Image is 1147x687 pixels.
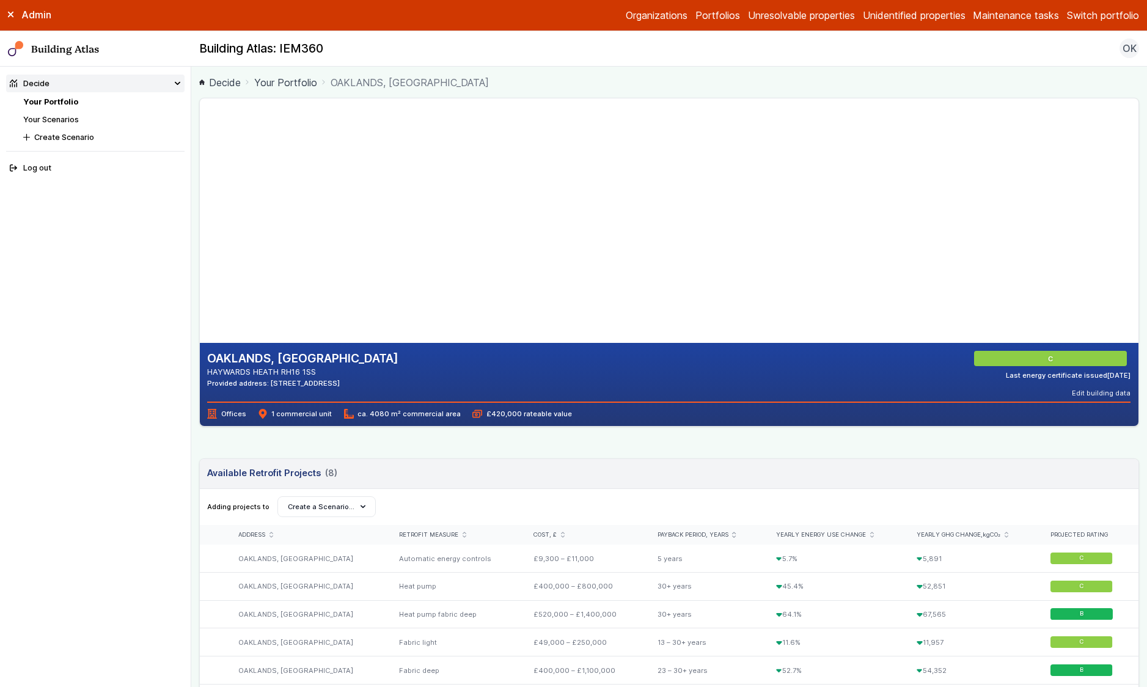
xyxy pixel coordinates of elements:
[522,600,646,628] div: £520,000 – £1,400,000
[399,531,458,539] span: Retrofit measure
[983,531,1000,538] span: kgCO₂
[764,572,905,600] div: 45.4%
[8,41,24,57] img: main-0bbd2752.svg
[748,8,855,23] a: Unresolvable properties
[905,545,1038,572] div: 5,891
[646,572,764,600] div: 30+ years
[905,628,1038,656] div: 11,957
[905,572,1038,600] div: 52,851
[10,78,49,89] div: Decide
[1079,638,1083,646] span: C
[1067,8,1139,23] button: Switch portfolio
[626,8,687,23] a: Organizations
[6,75,185,92] summary: Decide
[973,8,1059,23] a: Maintenance tasks
[331,75,489,90] span: OAKLANDS, [GEOGRAPHIC_DATA]
[387,628,522,656] div: Fabric light
[1050,354,1055,364] span: C
[522,572,646,600] div: £400,000 – £800,000
[1123,41,1137,56] span: OK
[905,600,1038,628] div: 67,565
[764,545,905,572] div: 5.7%
[23,115,79,124] a: Your Scenarios
[658,531,728,539] span: Payback period, years
[1050,531,1127,539] div: Projected rating
[227,572,387,600] div: OAKLANDS, [GEOGRAPHIC_DATA]
[227,600,387,628] div: OAKLANDS, [GEOGRAPHIC_DATA]
[199,75,241,90] a: Decide
[387,600,522,628] div: Heat pump fabric deep
[227,656,387,685] div: OAKLANDS, [GEOGRAPHIC_DATA]
[1072,388,1131,398] button: Edit building data
[227,628,387,656] div: OAKLANDS, [GEOGRAPHIC_DATA]
[764,628,905,656] div: 11.6%
[277,496,376,517] button: Create a Scenario…
[325,466,337,480] span: (8)
[207,378,398,388] div: Provided address: [STREET_ADDRESS]
[1006,370,1131,380] div: Last energy certificate issued
[227,545,387,572] div: OAKLANDS, [GEOGRAPHIC_DATA]
[254,75,317,90] a: Your Portfolio
[522,628,646,656] div: £49,000 – £250,000
[472,409,571,419] span: £420,000 rateable value
[522,545,646,572] div: £9,300 – £11,000
[533,531,557,539] span: Cost, £
[387,545,522,572] div: Automatic energy controls
[238,531,265,539] span: Address
[764,656,905,685] div: 52.7%
[776,531,866,539] span: Yearly energy use change
[207,502,269,512] span: Adding projects to
[387,656,522,685] div: Fabric deep
[917,531,1000,539] span: Yearly GHG change,
[344,409,461,419] span: ca. 4080 m² commercial area
[1080,611,1083,619] span: B
[646,628,764,656] div: 13 – 30+ years
[863,8,966,23] a: Unidentified properties
[387,572,522,600] div: Heat pump
[646,656,764,685] div: 23 – 30+ years
[1120,39,1139,58] button: OK
[646,600,764,628] div: 30+ years
[23,97,78,106] a: Your Portfolio
[207,409,246,419] span: Offices
[646,545,764,572] div: 5 years
[522,656,646,685] div: £400,000 – £1,100,000
[695,8,740,23] a: Portfolios
[6,160,185,177] button: Log out
[207,351,398,367] h2: OAKLANDS, [GEOGRAPHIC_DATA]
[764,600,905,628] div: 64.1%
[905,656,1038,685] div: 54,352
[1079,582,1083,590] span: C
[258,409,332,419] span: 1 commercial unit
[1107,371,1131,380] time: [DATE]
[199,41,323,57] h2: Building Atlas: IEM360
[207,366,398,378] address: HAYWARDS HEATH RH16 1SS
[1080,666,1083,674] span: B
[207,466,337,480] h3: Available Retrofit Projects
[20,128,185,146] button: Create Scenario
[1079,554,1083,562] span: C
